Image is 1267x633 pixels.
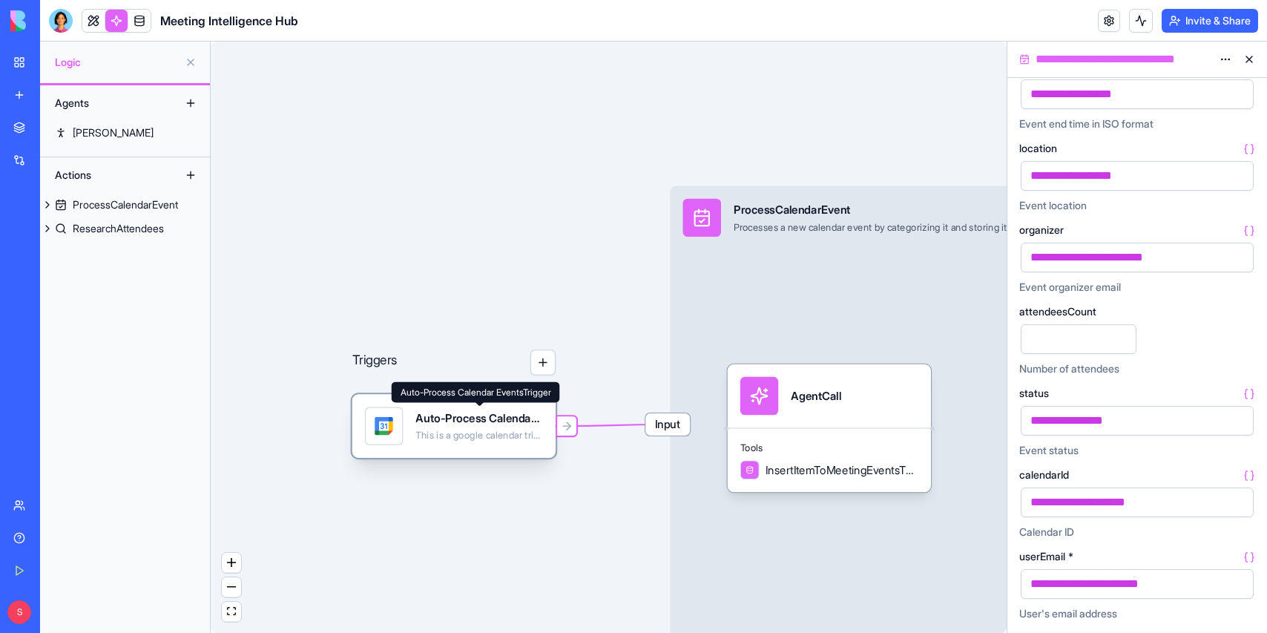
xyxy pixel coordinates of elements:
[352,350,398,375] p: Triggers
[73,221,164,236] div: ResearchAttendees
[1019,443,1255,458] div: Event status
[55,55,179,70] span: Logic
[40,121,210,145] a: [PERSON_NAME]
[766,462,918,478] span: InsertItemToMeetingEventsTable
[47,91,166,115] div: Agents
[791,388,841,404] div: AgentCall
[734,202,1211,217] div: ProcessCalendarEvent
[222,577,241,597] button: zoom out
[1019,225,1064,235] span: organizer
[1019,280,1255,295] div: Event organizer email
[40,193,210,217] a: ProcessCalendarEvent
[47,163,166,187] div: Actions
[415,410,542,426] div: Auto-Process Calendar EventsTrigger
[73,125,154,140] div: [PERSON_NAME]
[160,12,298,30] span: Meeting Intelligence Hub
[559,424,667,426] g: Edge from 68bb47f972ce711404a39efe to 68bb47dcb95046dc9c32682c
[1019,606,1255,621] div: User's email address
[645,413,690,436] span: Input
[7,600,31,624] span: S
[1019,525,1255,539] div: Calendar ID
[40,217,210,240] a: ResearchAttendees
[728,364,931,493] div: AgentCallToolsInsertItemToMeetingEventsTable
[734,221,1211,234] div: Processes a new calendar event by categorizing it and storing it in the MeetingEvents table with ...
[73,197,178,212] div: ProcessCalendarEvent
[222,602,241,622] button: fit view
[740,442,918,454] span: Tools
[392,382,560,403] div: Auto-Process Calendar EventsTrigger
[10,10,102,31] img: logo
[1162,9,1258,33] button: Invite & Share
[1019,306,1096,317] span: attendeesCount
[415,429,542,442] div: This is a google calendar trigger set
[1019,388,1049,399] span: status
[1019,117,1255,131] div: Event end time in ISO format
[1019,361,1255,376] div: Number of attendees
[1019,470,1069,480] span: calendarId
[1019,198,1255,213] div: Event location
[352,394,556,458] div: Auto-Process Calendar EventsTriggerThis is a google calendar trigger set
[352,299,556,458] div: Triggers
[1019,143,1057,154] span: location
[222,553,241,573] button: zoom in
[1019,551,1065,562] span: userEmail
